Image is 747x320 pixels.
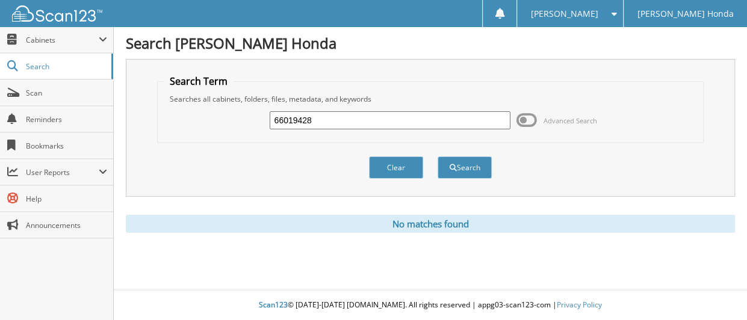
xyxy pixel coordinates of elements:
[26,61,105,72] span: Search
[26,167,99,177] span: User Reports
[26,220,107,230] span: Announcements
[114,291,747,320] div: © [DATE]-[DATE] [DOMAIN_NAME]. All rights reserved | appg03-scan123-com |
[26,114,107,125] span: Reminders
[164,94,698,104] div: Searches all cabinets, folders, files, metadata, and keywords
[126,215,735,233] div: No matches found
[557,300,602,310] a: Privacy Policy
[26,35,99,45] span: Cabinets
[531,10,598,17] span: [PERSON_NAME]
[26,88,107,98] span: Scan
[637,10,734,17] span: [PERSON_NAME] Honda
[12,5,102,22] img: scan123-logo-white.svg
[369,156,423,179] button: Clear
[126,33,735,53] h1: Search [PERSON_NAME] Honda
[259,300,288,310] span: Scan123
[687,262,747,320] iframe: Chat Widget
[438,156,492,179] button: Search
[26,194,107,204] span: Help
[164,75,234,88] legend: Search Term
[544,116,597,125] span: Advanced Search
[26,141,107,151] span: Bookmarks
